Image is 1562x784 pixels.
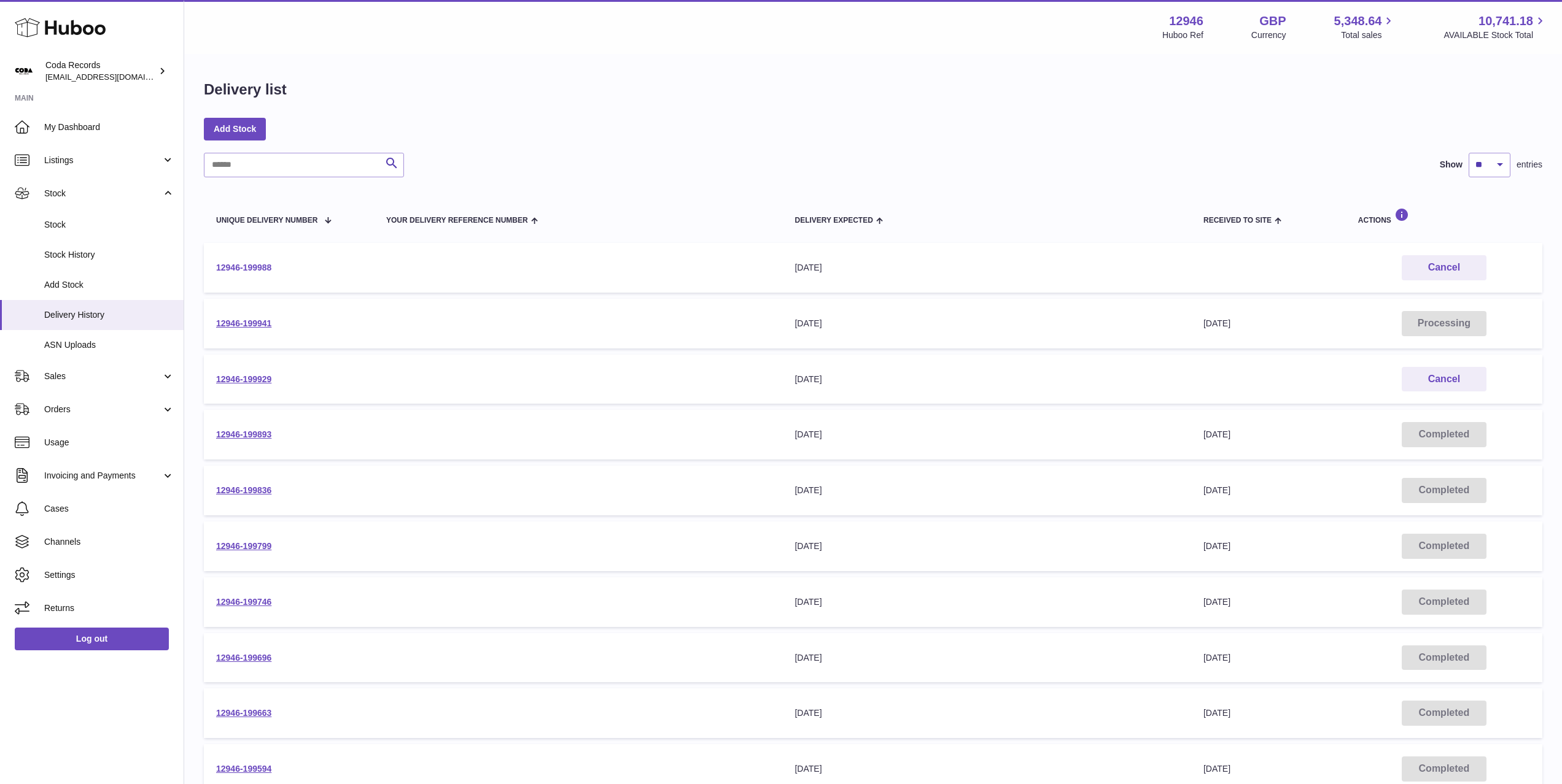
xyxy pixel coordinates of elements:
span: Received to Site [1203,217,1272,225]
span: [DATE] [1203,708,1230,718]
div: [DATE] [795,262,1179,274]
span: Returns [44,602,174,614]
div: [DATE] [795,429,1179,440]
span: Settings [44,569,174,581]
span: Delivery History [44,309,174,321]
button: Cancel [1402,255,1486,280]
span: entries [1517,159,1542,171]
div: [DATE] [795,596,1179,608]
a: 5,348.64 Total sales [1334,13,1396,41]
a: 12946-199594 [216,764,271,774]
div: Huboo Ref [1162,29,1203,41]
span: 10,741.18 [1478,13,1533,29]
div: [DATE] [795,652,1179,664]
span: Invoicing and Payments [44,470,161,482]
span: My Dashboard [44,121,174,133]
label: Show [1440,159,1463,171]
span: [DATE] [1203,597,1230,607]
strong: GBP [1259,13,1286,29]
span: [EMAIL_ADDRESS][DOMAIN_NAME] [45,72,181,82]
button: Cancel [1402,367,1486,392]
span: Total sales [1341,29,1396,41]
div: [DATE] [795,318,1179,329]
div: Coda Records [45,60,156,83]
span: [DATE] [1203,541,1230,551]
span: [DATE] [1203,318,1230,328]
span: Add Stock [44,279,174,291]
span: 5,348.64 [1334,13,1382,29]
a: 12946-199746 [216,597,271,607]
span: Cases [44,503,174,515]
span: [DATE] [1203,764,1230,774]
div: [DATE] [795,763,1179,775]
span: Unique Delivery Number [216,217,317,225]
span: Stock [44,219,174,231]
span: Usage [44,437,174,448]
a: 12946-199663 [216,708,271,718]
a: Log out [15,628,169,650]
div: [DATE] [795,540,1179,552]
a: Add Stock [204,118,266,140]
strong: 12946 [1169,13,1203,29]
a: 12946-199893 [216,429,271,439]
div: Actions [1358,208,1530,225]
span: [DATE] [1203,653,1230,663]
span: Delivery Expected [795,217,872,225]
div: Currency [1251,29,1286,41]
img: haz@pcatmedia.com [15,62,33,80]
span: Listings [44,155,161,166]
div: [DATE] [795,374,1179,385]
span: [DATE] [1203,429,1230,439]
a: 12946-199941 [216,318,271,328]
span: [DATE] [1203,485,1230,495]
span: Stock History [44,249,174,261]
a: 12946-199929 [216,374,271,384]
h1: Delivery list [204,80,287,99]
a: 12946-199799 [216,541,271,551]
div: [DATE] [795,707,1179,719]
span: ASN Uploads [44,339,174,351]
a: 12946-199696 [216,653,271,663]
span: Channels [44,536,174,548]
div: [DATE] [795,485,1179,496]
a: 10,741.18 AVAILABLE Stock Total [1443,13,1547,41]
span: Orders [44,404,161,415]
span: Sales [44,371,161,382]
a: 12946-199836 [216,485,271,495]
span: Stock [44,188,161,199]
a: 12946-199988 [216,263,271,272]
span: Your Delivery Reference Number [386,217,528,225]
span: AVAILABLE Stock Total [1443,29,1547,41]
